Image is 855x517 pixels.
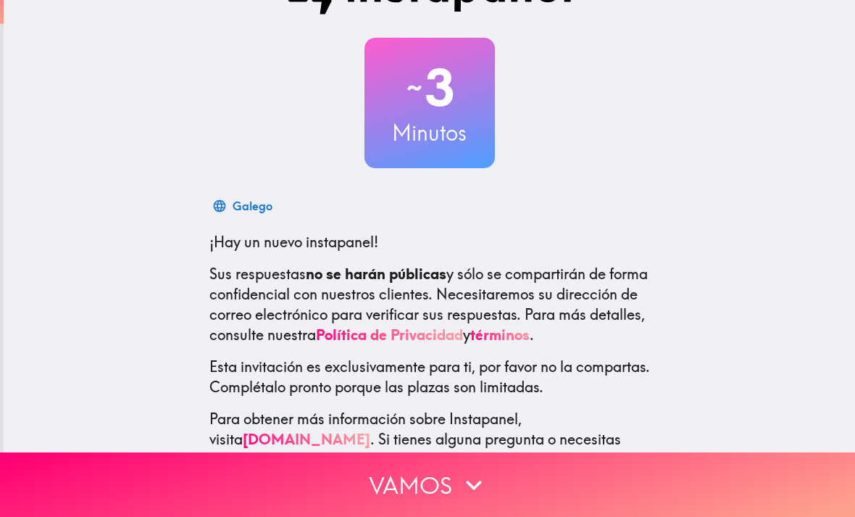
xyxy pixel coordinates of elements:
b: no se harán públicas [306,265,446,283]
div: Galego [233,196,272,216]
a: Política de Privacidad [316,326,463,344]
span: ¡Hay un nuevo instapanel! [209,233,378,251]
p: Para obtener más información sobre Instapanel, visita . Si tienes alguna pregunta o necesitas ayu... [209,409,650,490]
span: ~ [404,66,425,109]
p: Sus respuestas y sólo se compartirán de forma confidencial con nuestros clientes. Necesitaremos s... [209,264,650,345]
h3: Minutos [364,117,495,148]
p: Esta invitación es exclusivamente para ti, por favor no la compartas. Complétalo pronto porque la... [209,357,650,397]
a: términos [470,326,530,344]
h2: 3 [364,58,495,117]
button: Galego [209,191,278,220]
a: [DOMAIN_NAME] [243,430,370,448]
